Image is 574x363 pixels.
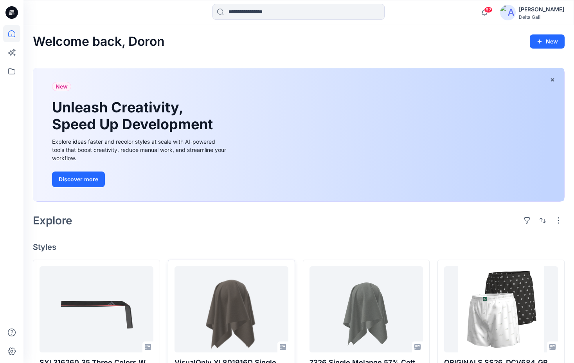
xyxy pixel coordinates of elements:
h2: Explore [33,214,72,227]
a: VisualOnly YL801916D Single 45% Acryl 34% Recycled Polyester 11% Bamboo 10% Elastane 140g [175,266,288,352]
h4: Styles [33,242,565,252]
img: avatar [500,5,516,20]
h1: Unleash Creativity, Speed Up Development [52,99,216,133]
a: SYL316260_35 Three Colors WB 90% Polyester 10% Spandex 438g [40,266,153,352]
a: 7326 Single Melange 57% Cotton 38% Polyester 5% Elastane 150g [309,266,423,352]
span: 97 [484,7,493,13]
div: Explore ideas faster and recolor styles at scale with AI-powered tools that boost creativity, red... [52,137,228,162]
button: Discover more [52,172,105,187]
div: Delta Galil [519,14,564,20]
div: [PERSON_NAME] [519,5,564,14]
a: ORIGINALS SS26_DCV684_GR5_COMPORT CORE COTTON ICON_WOVEN_BOXER [444,266,558,352]
button: New [530,34,565,49]
h2: Welcome back, Doron [33,34,165,49]
span: New [56,82,68,91]
a: Discover more [52,172,228,187]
